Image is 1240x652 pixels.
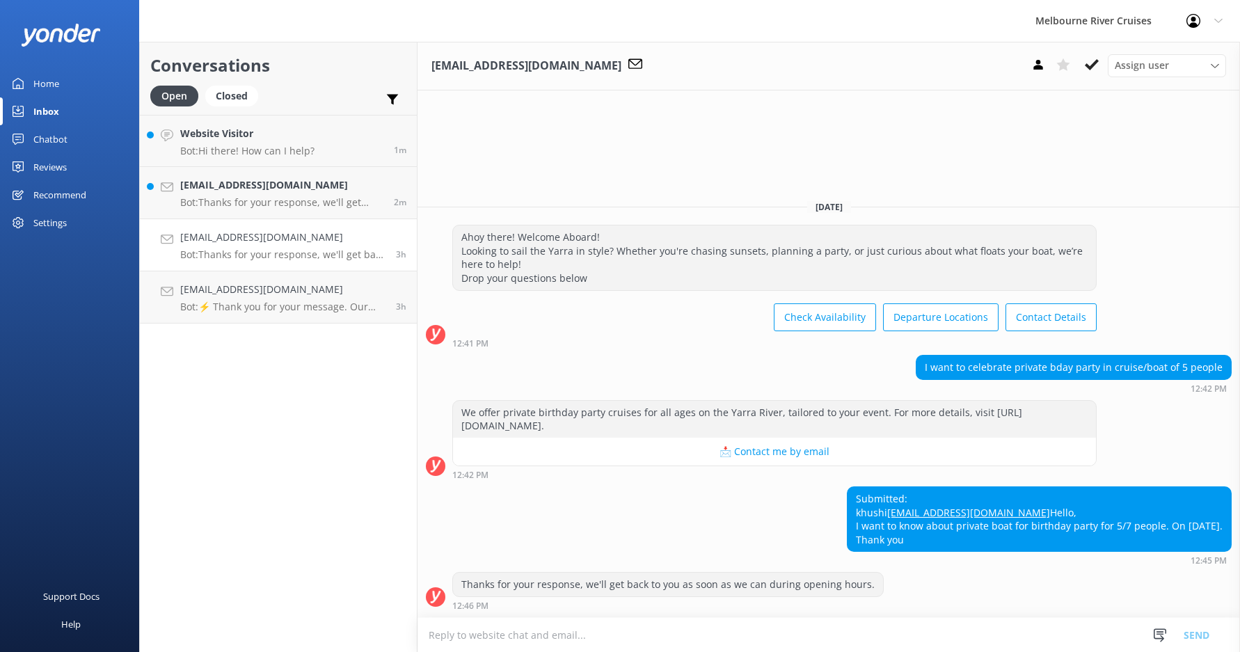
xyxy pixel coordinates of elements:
[33,153,67,181] div: Reviews
[33,181,86,209] div: Recommend
[180,230,385,245] h4: [EMAIL_ADDRESS][DOMAIN_NAME]
[916,383,1232,393] div: Sep 01 2025 12:42pm (UTC +10:00) Australia/Sydney
[33,209,67,237] div: Settings
[33,97,59,125] div: Inbox
[452,340,488,348] strong: 12:41 PM
[453,438,1096,466] button: 📩 Contact me by email
[180,196,383,209] p: Bot: Thanks for your response, we'll get back to you as soon as we can during opening hours.
[1108,54,1226,77] div: Assign User
[916,356,1231,379] div: I want to celebrate private bday party in cruise/boat of 5 people
[21,24,101,47] img: yonder-white-logo.png
[180,145,315,157] p: Bot: Hi there! How can I help?
[150,86,198,106] div: Open
[180,301,385,313] p: Bot: ⚡ Thank you for your message. Our office hours are Mon - Fri 9.30am - 5pm. We'll get back to...
[452,471,488,479] strong: 12:42 PM
[774,303,876,331] button: Check Availability
[452,601,884,610] div: Sep 01 2025 12:46pm (UTC +10:00) Australia/Sydney
[180,177,383,193] h4: [EMAIL_ADDRESS][DOMAIN_NAME]
[453,573,883,596] div: Thanks for your response, we'll get back to you as soon as we can during opening hours.
[33,125,67,153] div: Chatbot
[180,126,315,141] h4: Website Visitor
[1115,58,1169,73] span: Assign user
[33,70,59,97] div: Home
[847,555,1232,565] div: Sep 01 2025 12:45pm (UTC +10:00) Australia/Sydney
[140,167,417,219] a: [EMAIL_ADDRESS][DOMAIN_NAME]Bot:Thanks for your response, we'll get back to you as soon as we can...
[394,196,406,208] span: Sep 01 2025 04:10pm (UTC +10:00) Australia/Sydney
[453,225,1096,289] div: Ahoy there! Welcome Aboard! Looking to sail the Yarra in style? Whether you're chasing sunsets, p...
[1191,557,1227,565] strong: 12:45 PM
[180,282,385,297] h4: [EMAIL_ADDRESS][DOMAIN_NAME]
[807,201,851,213] span: [DATE]
[848,487,1231,551] div: Submitted: khushi Hello, I want to know about private boat for birthday party for 5/7 people. On ...
[453,401,1096,438] div: We offer private birthday party cruises for all ages on the Yarra River, tailored to your event. ...
[883,303,999,331] button: Departure Locations
[452,602,488,610] strong: 12:46 PM
[396,248,406,260] span: Sep 01 2025 12:45pm (UTC +10:00) Australia/Sydney
[150,52,406,79] h2: Conversations
[1005,303,1097,331] button: Contact Details
[205,88,265,103] a: Closed
[150,88,205,103] a: Open
[431,57,621,75] h3: [EMAIL_ADDRESS][DOMAIN_NAME]
[140,219,417,271] a: [EMAIL_ADDRESS][DOMAIN_NAME]Bot:Thanks for your response, we'll get back to you as soon as we can...
[43,582,100,610] div: Support Docs
[140,271,417,324] a: [EMAIL_ADDRESS][DOMAIN_NAME]Bot:⚡ Thank you for your message. Our office hours are Mon - Fri 9.30...
[394,144,406,156] span: Sep 01 2025 04:11pm (UTC +10:00) Australia/Sydney
[1191,385,1227,393] strong: 12:42 PM
[180,248,385,261] p: Bot: Thanks for your response, we'll get back to you as soon as we can during opening hours.
[396,301,406,312] span: Sep 01 2025 12:42pm (UTC +10:00) Australia/Sydney
[61,610,81,638] div: Help
[452,470,1097,479] div: Sep 01 2025 12:42pm (UTC +10:00) Australia/Sydney
[887,506,1050,519] a: [EMAIL_ADDRESS][DOMAIN_NAME]
[452,338,1097,348] div: Sep 01 2025 12:41pm (UTC +10:00) Australia/Sydney
[205,86,258,106] div: Closed
[140,115,417,167] a: Website VisitorBot:Hi there! How can I help?1m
